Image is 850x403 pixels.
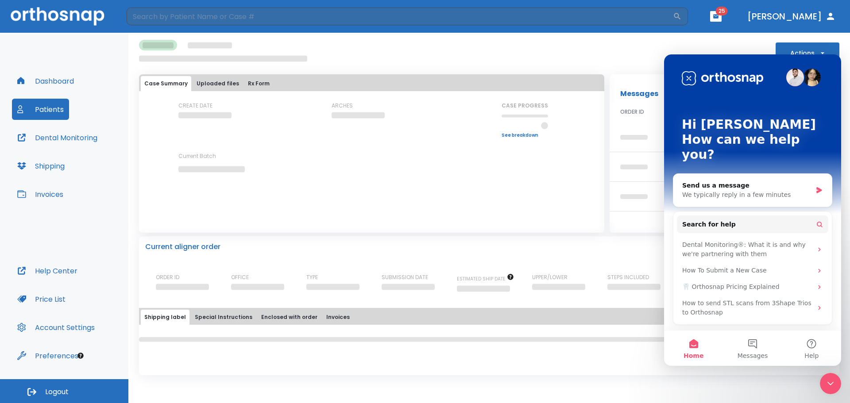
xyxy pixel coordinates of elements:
[12,99,69,120] button: Patients
[620,108,644,116] span: ORDER ID
[141,76,191,91] button: Case Summary
[12,288,71,310] button: Price List
[156,273,179,281] p: ORDER ID
[306,273,318,281] p: TYPE
[457,276,514,282] span: The date will be available after approving treatment plan
[145,242,220,252] p: Current aligner order
[45,387,69,397] span: Logout
[12,345,84,366] button: Preferences
[12,127,103,148] button: Dental Monitoring
[191,310,256,325] button: Special Instructions
[12,70,79,92] button: Dashboard
[141,310,189,325] button: Shipping label
[11,7,104,25] img: Orthosnap
[231,273,249,281] p: OFFICE
[12,317,100,338] button: Account Settings
[12,184,69,205] button: Invoices
[607,273,649,281] p: STEPS INCLUDED
[744,8,839,24] button: [PERSON_NAME]
[258,310,321,325] button: Enclosed with order
[12,155,70,177] button: Shipping
[502,133,548,138] a: See breakdown
[178,102,212,110] p: CREATE DATE
[664,54,841,366] iframe: Intercom live chat
[332,102,353,110] p: ARCHES
[178,152,258,160] p: Current Batch
[127,8,673,25] input: Search by Patient Name or Case #
[77,352,85,360] div: Tooltip anchor
[532,273,568,281] p: UPPER/LOWER
[382,273,428,281] p: SUBMISSION DATE
[141,310,838,325] div: tabs
[502,102,548,110] p: CASE PROGRESS
[244,76,273,91] button: Rx Form
[323,310,353,325] button: Invoices
[141,76,603,91] div: tabs
[820,373,841,394] iframe: Intercom live chat
[776,42,839,64] button: Actions
[620,88,658,99] p: Messages
[12,260,83,281] button: Help Center
[716,7,728,15] span: 25
[193,76,243,91] button: Uploaded files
